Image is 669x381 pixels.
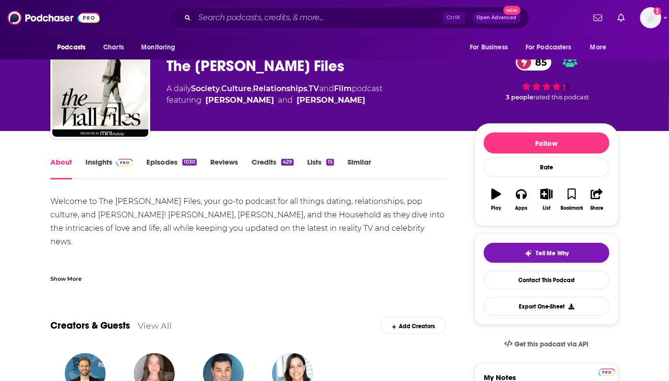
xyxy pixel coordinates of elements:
[251,157,293,179] a: Credits429
[484,132,609,154] button: Follow
[640,7,661,28] button: Show profile menu
[307,157,334,179] a: Lists15
[473,12,521,24] button: Open AdvancedNew
[543,205,550,211] div: List
[50,38,98,57] button: open menu
[50,157,72,179] a: About
[334,84,352,93] a: Film
[526,54,551,71] span: 85
[463,38,520,57] button: open menu
[484,157,609,177] div: Rate
[381,317,446,334] div: Add Creators
[470,41,508,54] span: For Business
[116,159,133,167] img: Podchaser Pro
[138,321,172,331] a: View All
[220,84,221,93] span: ,
[326,159,334,166] div: 15
[319,84,334,93] span: and
[281,159,293,166] div: 429
[516,54,551,71] a: 85
[57,41,85,54] span: Podcasts
[103,41,124,54] span: Charts
[559,182,584,217] button: Bookmark
[8,9,100,27] img: Podchaser - Follow, Share and Rate Podcasts
[598,367,615,376] a: Pro website
[307,84,309,93] span: ,
[484,243,609,263] button: tell me why sparkleTell Me Why
[309,84,319,93] a: TV
[484,271,609,289] a: Contact This Podcast
[251,84,253,93] span: ,
[146,157,197,179] a: Episodes1030
[167,95,382,106] span: featuring
[491,205,502,211] div: Play
[640,7,661,28] span: Logged in as shcarlos
[221,84,251,93] a: Culture
[514,340,589,348] span: Get this podcast via API
[210,157,238,179] a: Reviews
[509,182,534,217] button: Apps
[590,205,603,211] div: Share
[477,15,517,20] span: Open Advanced
[640,7,661,28] img: User Profile
[475,48,619,107] div: 85 3 peoplerated this podcast
[195,10,442,25] input: Search podcasts, credits, & more...
[506,94,533,101] span: 3 people
[182,159,197,166] div: 1030
[533,94,589,101] span: rated this podcast
[85,157,133,179] a: InsightsPodchaser Pro
[168,7,529,29] div: Search podcasts, credits, & more...
[525,250,532,257] img: tell me why sparkle
[526,41,572,54] span: For Podcasters
[590,41,607,54] span: More
[253,84,307,93] a: Relationships
[515,205,528,211] div: Apps
[134,38,188,57] button: open menu
[614,10,629,26] a: Show notifications dropdown
[585,182,609,217] button: Share
[191,84,220,93] a: Society
[205,95,274,106] a: Natalie Joy
[503,6,521,15] span: New
[484,182,509,217] button: Play
[52,41,148,137] img: The Viall Files
[497,333,597,356] a: Get this podcast via API
[167,83,382,106] div: A daily podcast
[484,297,609,316] button: Export One-Sheet
[519,38,585,57] button: open menu
[297,95,365,106] a: Nick Viall
[50,320,130,332] a: Creators & Guests
[347,157,371,179] a: Similar
[561,205,583,211] div: Bookmark
[654,7,661,15] svg: Add a profile image
[442,12,465,24] span: Ctrl K
[536,250,569,257] span: Tell Me Why
[141,41,175,54] span: Monitoring
[590,10,606,26] a: Show notifications dropdown
[598,369,615,376] img: Podchaser Pro
[97,38,130,57] a: Charts
[278,95,293,106] span: and
[534,182,559,217] button: List
[584,38,619,57] button: open menu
